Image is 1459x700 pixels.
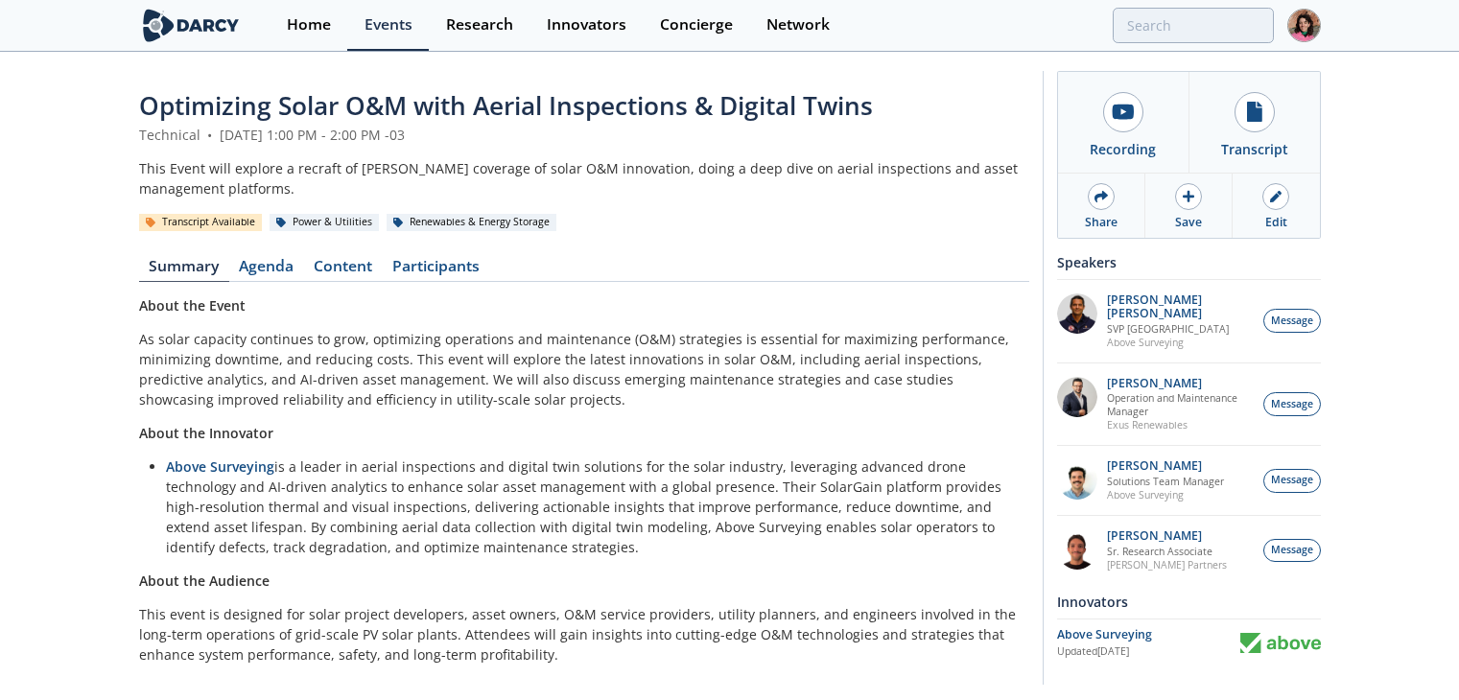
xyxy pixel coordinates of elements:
[1378,623,1440,681] iframe: chat widget
[139,604,1029,665] p: This event is designed for solar project developers, asset owners, O&M service providers, utility...
[1271,543,1313,558] span: Message
[139,9,244,42] img: logo-wide.svg
[304,259,383,282] a: Content
[766,17,830,33] div: Network
[204,126,216,144] span: •
[1057,245,1321,279] div: Speakers
[139,572,270,590] strong: About the Audience
[139,88,873,123] span: Optimizing Solar O&M with Aerial Inspections & Digital Twins
[1107,545,1227,558] p: Sr. Research Associate
[1188,72,1320,173] a: Transcript
[1263,392,1321,416] button: Message
[1107,322,1253,336] p: SVP [GEOGRAPHIC_DATA]
[229,259,304,282] a: Agenda
[1287,9,1321,42] img: Profile
[270,214,380,231] div: Power & Utilities
[166,456,1016,557] li: is a leader in aerial inspections and digital twin solutions for the solar industry, leveraging a...
[383,259,490,282] a: Participants
[1057,626,1321,660] a: Above Surveying Updated[DATE] Above Surveying
[1175,214,1202,231] div: Save
[1057,585,1321,618] div: Innovators
[139,259,229,282] a: Summary
[139,424,273,442] strong: About the Innovator
[1263,469,1321,493] button: Message
[660,17,733,33] div: Concierge
[1107,418,1253,432] p: Exus Renewables
[139,329,1029,409] p: As solar capacity continues to grow, optimizing operations and maintenance (O&M) strategies is es...
[1057,644,1240,660] div: Updated [DATE]
[1265,214,1287,231] div: Edit
[1107,475,1224,488] p: Solutions Team Manager
[1085,214,1118,231] div: Share
[547,17,626,33] div: Innovators
[446,17,513,33] div: Research
[1107,336,1253,349] p: Above Surveying
[365,17,412,33] div: Events
[1240,633,1321,653] img: Above Surveying
[1107,488,1224,502] p: Above Surveying
[1058,72,1189,173] a: Recording
[1057,529,1097,570] img: 26c34c91-05b5-44cd-9eb8-fbe8adb38672
[1107,391,1253,418] p: Operation and Maintenance Manager
[1113,8,1274,43] input: Advanced Search
[1271,314,1313,329] span: Message
[166,457,274,476] a: Above Surveying
[139,296,246,315] strong: About the Event
[1090,139,1156,159] div: Recording
[1107,293,1253,320] p: [PERSON_NAME] [PERSON_NAME]
[1263,309,1321,333] button: Message
[1221,139,1288,159] div: Transcript
[387,214,557,231] div: Renewables & Energy Storage
[287,17,331,33] div: Home
[139,214,263,231] div: Transcript Available
[1107,558,1227,572] p: [PERSON_NAME] Partners
[1271,473,1313,488] span: Message
[139,125,1029,145] div: Technical [DATE] 1:00 PM - 2:00 PM -03
[1057,293,1097,334] img: 05779455-17e8-40ab-9cff-75ec2ab95bc8
[1057,459,1097,500] img: 300df90b-e4c3-4c30-8f4d-49a6b0efb850
[1271,397,1313,412] span: Message
[1057,626,1240,643] div: Above Surveying
[1263,539,1321,563] button: Message
[1107,529,1227,543] p: [PERSON_NAME]
[139,158,1029,198] div: This Event will explore a recraft of [PERSON_NAME] coverage of solar O&M innovation, doing a deep...
[1233,174,1319,238] a: Edit
[1107,377,1253,390] p: [PERSON_NAME]
[1057,377,1097,417] img: 2f775561-5f63-4699-af57-251d0f86588a
[1107,459,1224,473] p: [PERSON_NAME]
